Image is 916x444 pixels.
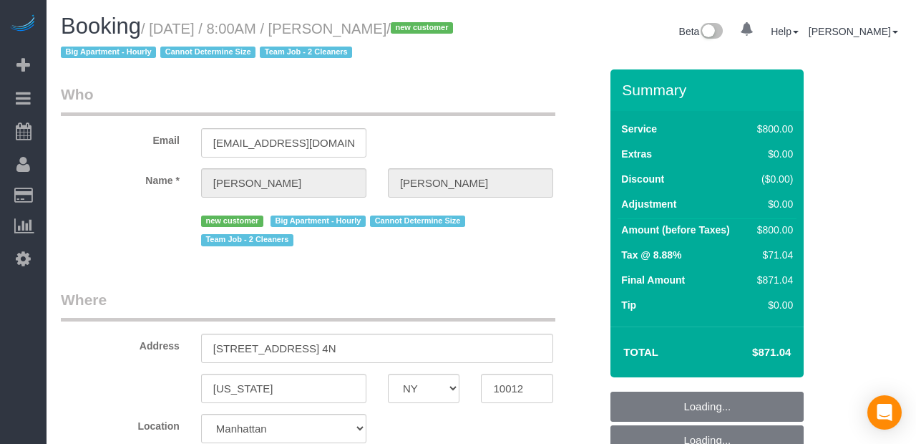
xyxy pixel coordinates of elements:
img: New interface [699,23,723,42]
label: Amount (before Taxes) [621,223,729,237]
img: Automaid Logo [9,14,37,34]
input: First Name [201,168,366,198]
span: new customer [391,22,453,34]
span: Team Job - 2 Cleaners [260,47,352,58]
label: Discount [621,172,664,186]
a: Beta [679,26,723,37]
div: Open Intercom Messenger [867,395,902,430]
div: $871.04 [751,273,793,287]
strong: Total [623,346,658,358]
div: ($0.00) [751,172,793,186]
span: new customer [201,216,263,227]
span: Team Job - 2 Cleaners [201,234,293,246]
span: Cannot Determine Size [160,47,255,58]
label: Extras [621,147,652,161]
label: Name * [50,168,190,188]
a: Help [771,26,799,37]
legend: Where [61,289,555,322]
label: Final Amount [621,273,685,287]
label: Tip [621,298,636,312]
small: / [DATE] / 8:00AM / [PERSON_NAME] [61,21,457,61]
label: Adjustment [621,197,676,211]
div: $0.00 [751,147,793,161]
legend: Who [61,84,555,116]
input: Zip Code [481,374,553,403]
span: Big Apartment - Hourly [61,47,156,58]
span: Big Apartment - Hourly [271,216,366,227]
div: $0.00 [751,197,793,211]
div: $800.00 [751,122,793,136]
a: [PERSON_NAME] [809,26,898,37]
h4: $871.04 [709,347,791,359]
span: Cannot Determine Size [370,216,465,227]
label: Email [50,128,190,148]
div: $71.04 [751,248,793,262]
label: Address [50,334,190,353]
input: Email [201,128,366,158]
label: Location [50,414,190,433]
div: $800.00 [751,223,793,237]
div: $0.00 [751,298,793,312]
label: Tax @ 8.88% [621,248,681,262]
input: City [201,374,366,403]
h3: Summary [622,82,796,98]
input: Last Name [388,168,553,198]
label: Service [621,122,657,136]
span: Booking [61,14,141,39]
